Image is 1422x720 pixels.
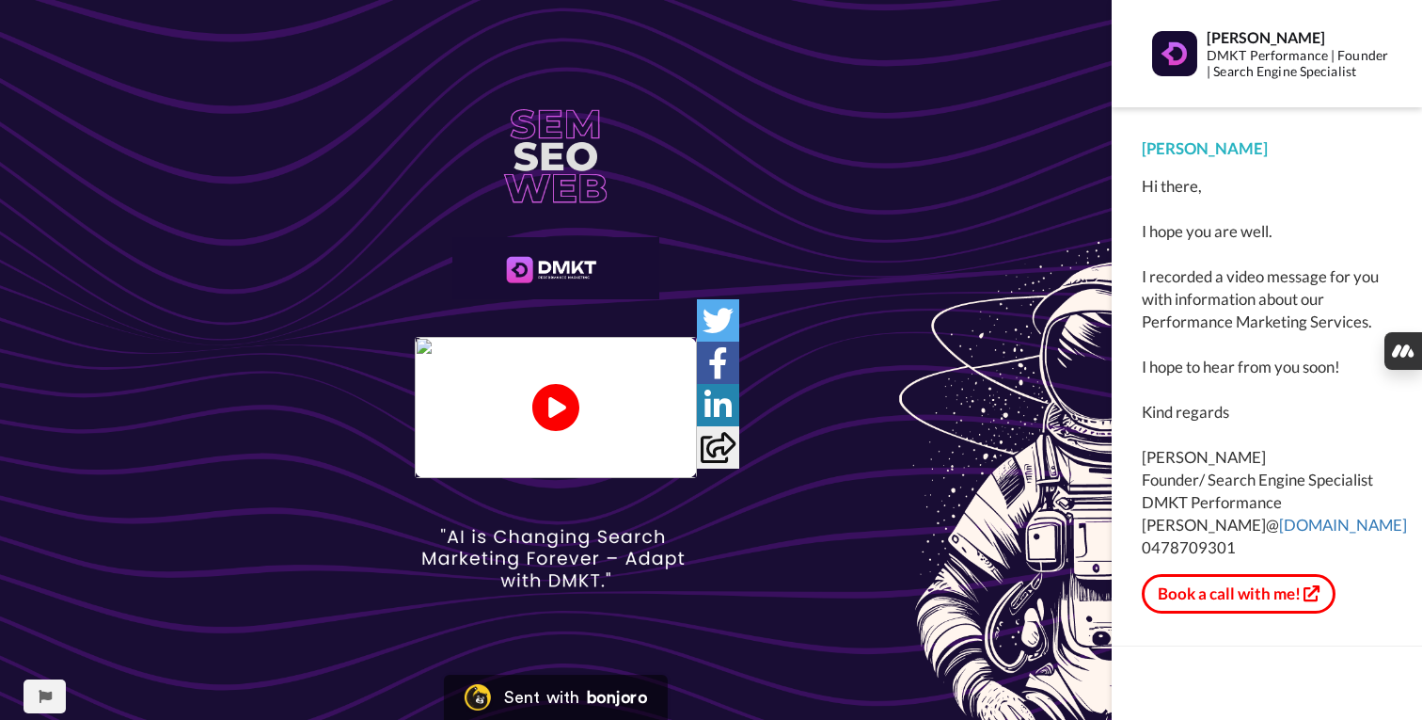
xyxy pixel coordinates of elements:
[415,337,697,478] img: 5a105a95-4232-49ba-8259-be0b2935d885.jpg
[1207,28,1391,46] div: [PERSON_NAME]
[1142,137,1392,160] div: [PERSON_NAME]
[465,684,491,711] img: Bonjoro Logo
[1142,175,1392,559] div: Hi there, I hope you are well. I recorded a video message for you with information about our Perf...
[452,237,659,299] img: 6dc56659-8f0f-43d7-83f3-e9d46c0fbded
[587,689,647,706] div: bonjoro
[504,689,579,706] div: Sent with
[1207,48,1391,80] div: DMKT Performance | Founder | Search Engine Specialist
[1142,574,1335,614] button: Book a call with me!
[1152,31,1197,76] img: Profile Image
[1279,515,1407,535] a: [DOMAIN_NAME]
[444,675,668,720] a: Bonjoro LogoSent withbonjoro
